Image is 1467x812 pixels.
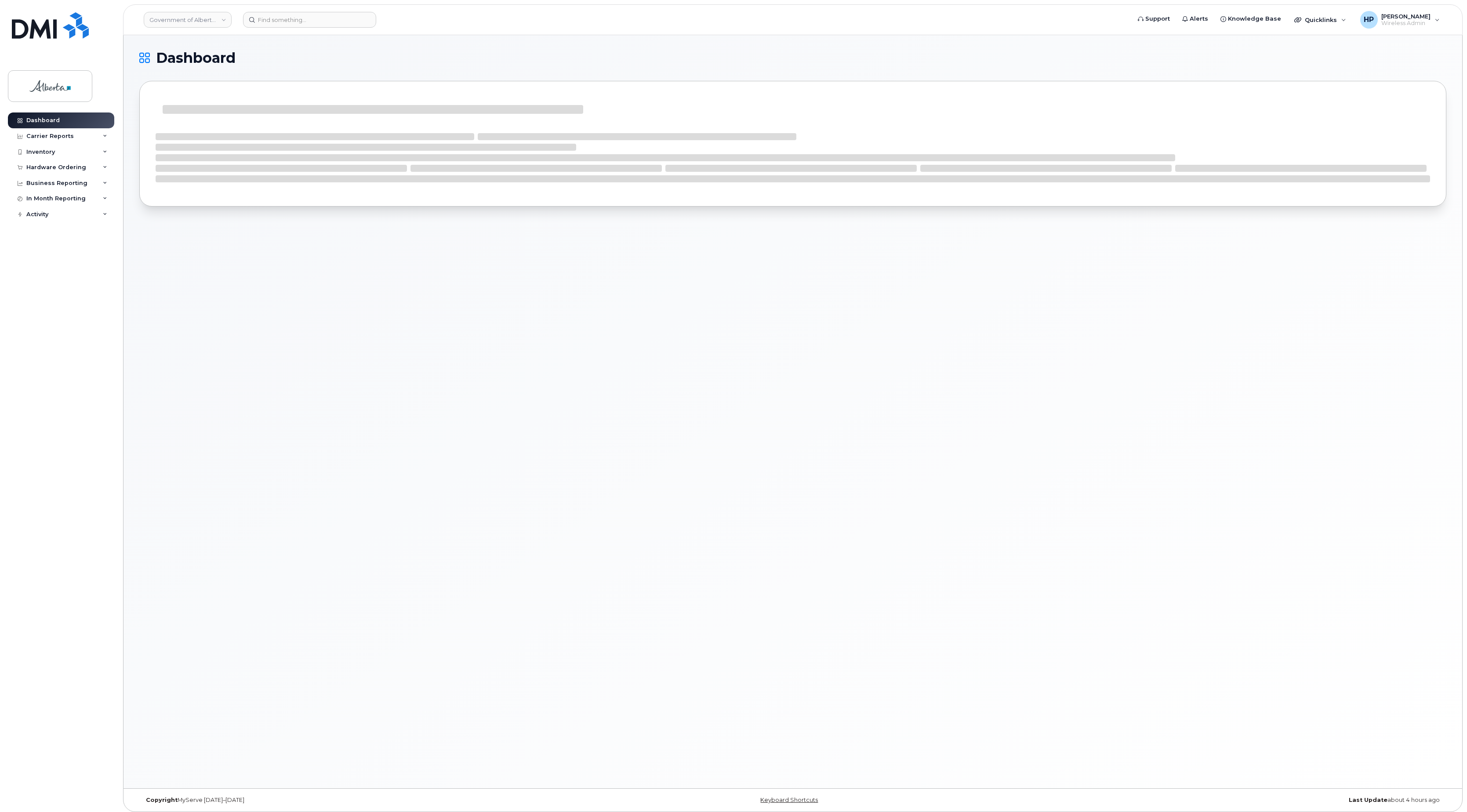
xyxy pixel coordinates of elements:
div: about 4 hours ago [1011,797,1446,804]
a: Keyboard Shortcuts [760,797,818,803]
div: MyServe [DATE]–[DATE] [139,797,575,804]
strong: Last Update [1349,797,1387,803]
span: Dashboard [156,51,236,65]
strong: Copyright [146,797,178,803]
